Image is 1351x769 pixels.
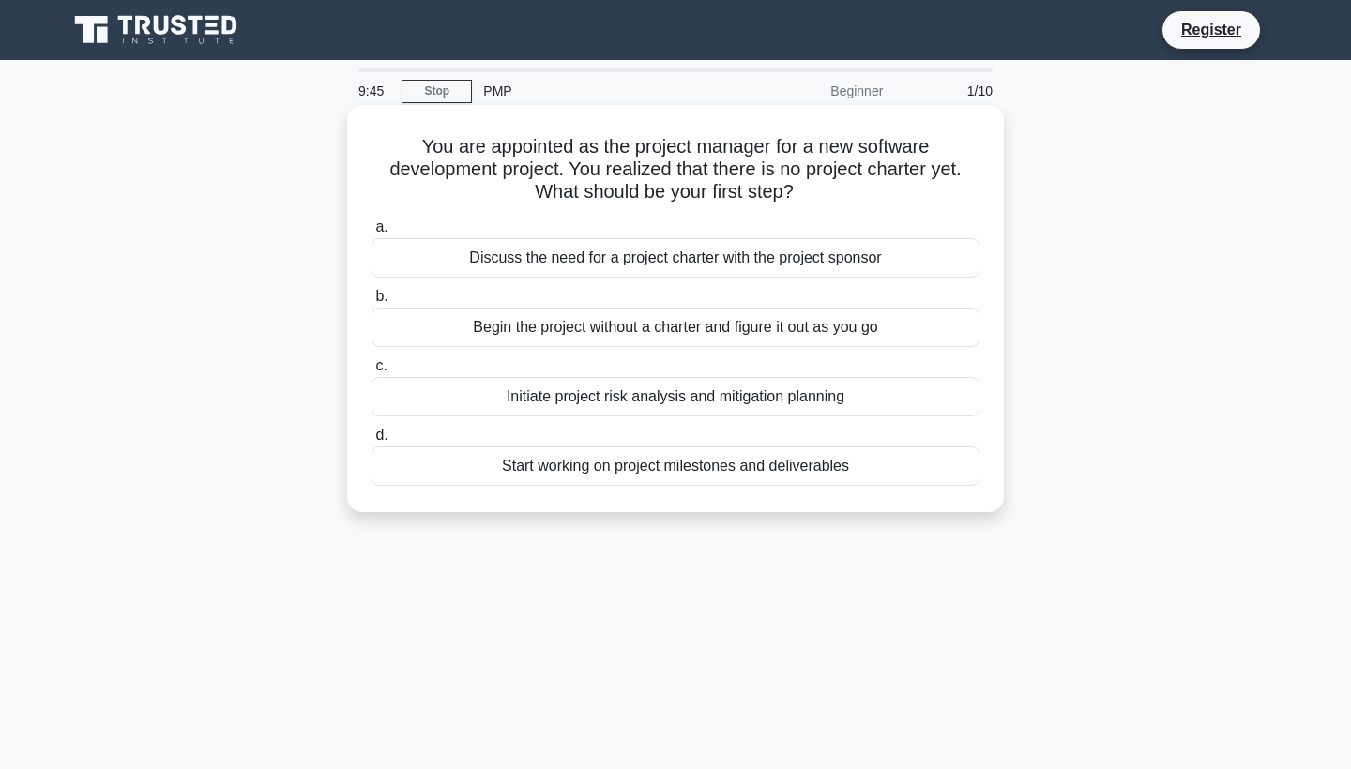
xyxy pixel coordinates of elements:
[472,72,730,110] div: PMP
[347,72,402,110] div: 9:45
[375,288,387,304] span: b.
[402,80,472,103] a: Stop
[894,72,1004,110] div: 1/10
[372,377,979,416] div: Initiate project risk analysis and mitigation planning
[375,219,387,234] span: a.
[730,72,894,110] div: Beginner
[1170,18,1252,41] a: Register
[375,427,387,443] span: d.
[372,238,979,278] div: Discuss the need for a project charter with the project sponsor
[372,446,979,486] div: Start working on project milestones and deliverables
[375,357,387,373] span: c.
[372,308,979,347] div: Begin the project without a charter and figure it out as you go
[370,135,981,204] h5: You are appointed as the project manager for a new software development project. You realized tha...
